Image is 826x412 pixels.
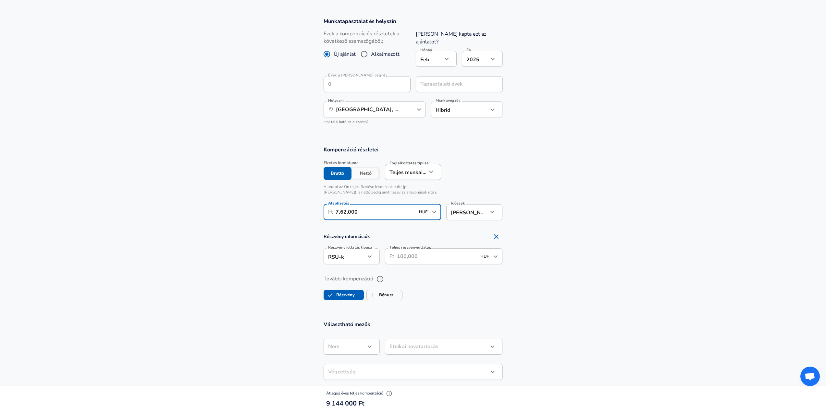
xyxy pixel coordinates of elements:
[416,30,486,45] label: [PERSON_NAME] kapta ezt az ajánlatot?
[417,207,430,217] input: USD
[446,204,488,220] div: [PERSON_NAME]
[384,389,394,398] button: Teljes kompenzáció magyarázata
[490,230,503,243] button: Remove Section
[366,290,402,300] button: BónuszBónusz
[328,73,387,77] label: Évek a [PERSON_NAME] cégnél
[324,167,352,180] button: Bruttó
[324,289,336,301] span: Részvény
[324,274,503,285] label: További kompenzáció
[324,146,503,153] h3: Kompenzáció részletei
[367,289,379,301] span: Bónusz
[328,245,372,249] label: Részvény juttatás típusa
[397,248,477,264] input: 100,000
[466,48,471,52] label: Év
[414,105,424,114] button: Open
[334,50,356,58] span: Új ajánlat
[462,51,488,67] div: 2025
[328,201,349,205] label: Alapfizetés
[389,161,429,165] label: Foglalkoztatás típusa
[324,30,411,45] label: Ezek a kompenzációs részletek a következő szemszögéből:
[324,18,503,25] h3: Munkatapasztalat és helyszín
[800,367,820,386] div: Chat megnyitása
[324,290,364,300] button: RészvényRészvény
[324,230,503,243] h4: Részvény információk
[326,391,394,396] span: Átlagos éves teljes kompenzáció
[324,119,368,124] span: Hol található ez a szerep?
[324,160,380,166] span: Fizetés formátuma
[416,51,442,67] div: Feb
[324,321,503,328] h3: Választható mezők
[478,251,491,261] input: USD
[491,252,500,261] button: Open
[324,248,365,264] div: RSU-k
[336,204,415,220] input: 100,000
[451,201,465,205] label: Időszak
[431,101,479,117] div: Hibrid
[324,184,441,195] p: A bruttó az Ön teljes fizetése levonások előtt (pl. [PERSON_NAME]), a nettó pedig amit hazavisz a...
[324,289,355,301] label: Részvény
[385,164,427,180] div: Teljes munkaidő
[416,76,488,92] input: 7
[351,167,380,180] button: Nettó
[324,76,396,92] input: 0
[375,274,386,285] button: help
[420,48,432,52] label: Hónap
[430,207,439,217] button: Open
[436,99,461,102] label: Munkavégzés
[389,245,431,249] label: Teljes részvényjuttatás
[328,99,343,102] label: Helyszín
[367,289,393,301] label: Bónusz
[371,50,400,58] span: Alkalmazott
